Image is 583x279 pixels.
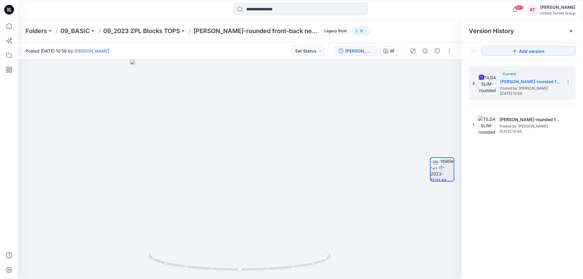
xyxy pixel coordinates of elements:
span: Posted by: Kristina Mekseniene [500,85,561,91]
button: Legacy Style [319,27,349,35]
a: 09_BASIC [60,27,90,35]
div: M [390,48,394,54]
h5: TILDA SLIM-rounded front-back neck-long length -simulation 1 [500,78,561,85]
span: 2. [472,80,476,86]
div: AT [527,4,538,15]
span: Legacy Style [322,27,349,35]
span: [DATE] 10:58 [500,91,561,96]
div: [PERSON_NAME] [540,4,575,11]
button: Close [568,29,573,33]
span: Version History [469,27,514,35]
span: [DATE] 10:46 [499,129,560,134]
span: 99+ [514,5,523,10]
div: United Textile Group [540,11,575,15]
a: Folders [26,27,47,35]
img: TILDA SLIM-rounded front-back neck-long length -simulation 1 [478,116,496,134]
span: Current [503,72,516,76]
span: 1. [472,122,475,128]
button: M [380,46,398,56]
button: Add version [481,46,576,56]
h5: TILDA SLIM-rounded front-back neck-long length -simulation 1 [499,116,560,123]
img: turntable-21-11-2023-11:01:44 [431,158,454,181]
a: [PERSON_NAME] [74,48,109,53]
button: Show Hidden Versions [469,46,479,56]
a: 09_2023 ZPL Blocks TOPS [103,27,180,35]
p: [PERSON_NAME]-rounded front-back neck-long length -simulation 1 [193,27,319,35]
div: TILDA SLIM-rounded front-back neck-long length -simulation 1 [345,48,373,54]
button: Details [420,46,430,56]
span: Posted by: Kristina Mekseniene [499,123,560,129]
p: 12 [360,28,363,34]
img: TILDA SLIM-rounded front-back neck-long length -simulation 1 [478,74,496,92]
span: Posted [DATE] 10:58 by [26,48,109,54]
button: [PERSON_NAME]-rounded front-back neck-long length -simulation 1 [335,46,377,56]
button: 12 [352,27,371,35]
